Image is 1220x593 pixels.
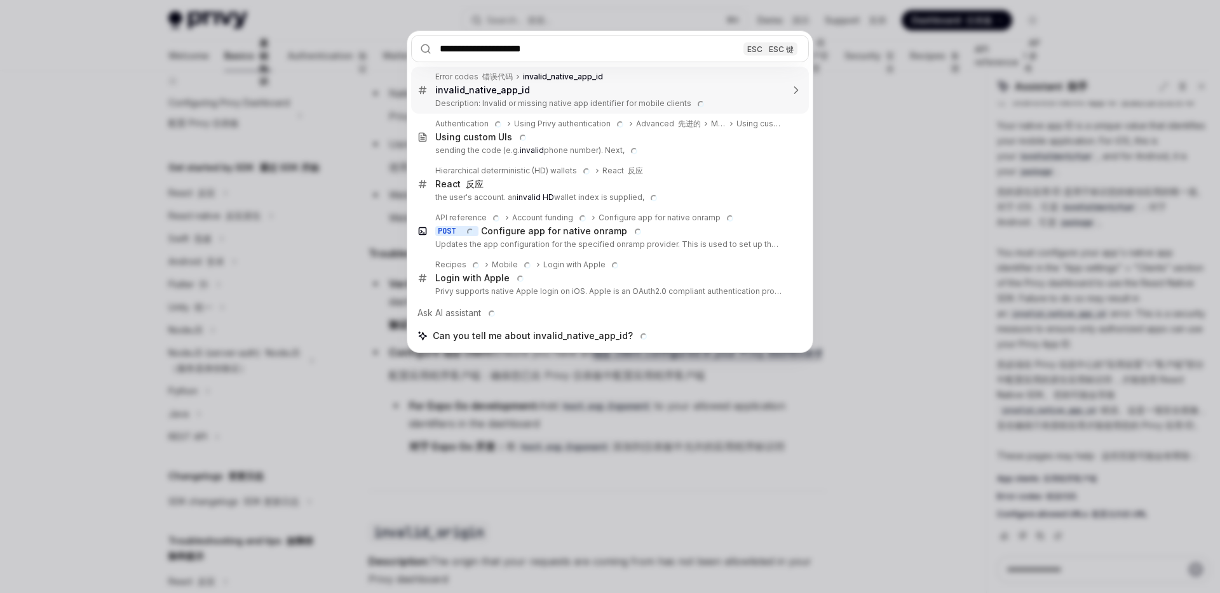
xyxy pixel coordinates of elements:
div: Mobile [492,260,533,270]
div: POST [435,226,478,236]
font: 反应 [466,178,484,189]
div: Using custom UIs [736,119,782,129]
span: Can you tell me about invalid_native_app_id? [433,330,649,342]
div: Using custom UIs [435,131,529,143]
p: sending the code (e.g. phone number). Next, [435,145,782,156]
div: ESC [743,42,797,55]
div: Using Privy authentication [514,119,626,129]
div: Advanced [636,119,701,129]
div: Hierarchical deterministic (HD) wallets [435,166,592,176]
p: Updates the app configuration for the specified onramp provider. This is used to set up the app for [435,239,782,250]
div: Recipes [435,260,482,270]
div: Login with Apple [435,272,526,284]
p: Description: Invalid or missing native app identifier for mobile clients [435,98,782,109]
div: MFA [711,119,726,129]
div: React [435,178,484,190]
div: Ask AI assistant [411,302,809,324]
p: the user's account. an wallet index is supplied, [435,192,782,203]
div: API reference [435,213,502,223]
font: 反应 [628,166,643,175]
b: invalid_native_app_id [435,84,530,95]
div: Authentication [435,119,504,129]
div: Login with Apple [543,260,621,270]
font: 错误代码 [482,72,513,81]
div: React [602,166,643,176]
div: Configure app for native onramp [481,225,644,237]
font: 先进的 [678,119,701,128]
div: Error codes [435,72,513,82]
p: Privy supports native Apple login on iOS. Apple is an OAuth2.0 compliant authentication provider, bu [435,286,782,296]
div: Account funding [512,213,588,223]
font: ESC 键 [769,44,794,53]
div: Configure app for native onramp [599,213,736,223]
b: invalid_native_app_id [523,72,603,81]
b: invalid [520,145,544,155]
b: invalid HD [517,192,554,202]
